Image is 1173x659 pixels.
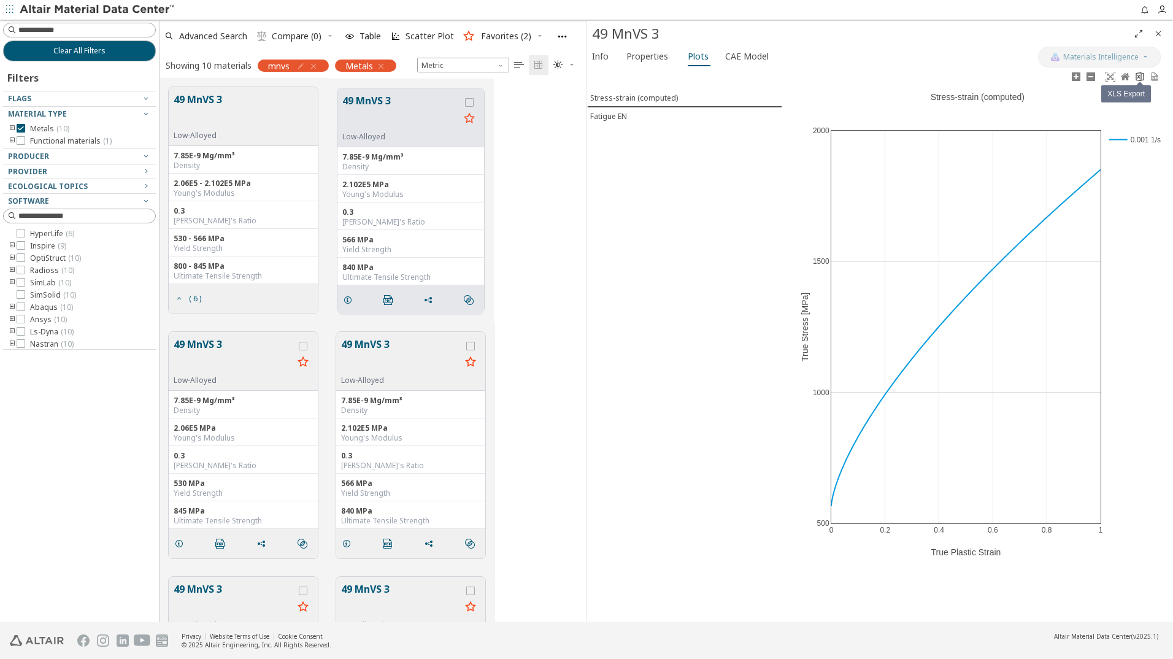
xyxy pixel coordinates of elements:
div: Showing 10 materials [166,60,252,71]
i: toogle group [8,303,17,312]
span: Material Type [8,109,67,119]
span: Compare (0) [272,32,321,40]
div: Ultimate Tensile Strength [174,516,313,526]
i:  [215,539,225,549]
div: Density [341,406,480,415]
span: Properties [626,47,668,66]
span: ( 6 ) [66,228,74,239]
div: Low-Alloyed [341,620,461,630]
span: ( 1 ) [103,136,112,146]
span: SimSolid [30,290,76,300]
span: ( 10 ) [61,339,74,349]
div: Ultimate Tensile Strength [341,516,480,526]
div: Young's Modulus [342,190,479,199]
div: 840 MPa [341,506,480,516]
i: toogle group [8,339,17,349]
button: PDF Download [210,531,236,556]
a: Privacy [182,632,201,641]
div: Density [342,162,479,172]
div: Ultimate Tensile Strength [174,271,313,281]
button: ( 6 ) [169,287,207,311]
div: Unit System [417,58,509,72]
span: ( 10 ) [68,253,81,263]
span: Scatter Plot [406,32,454,40]
div: Density [174,406,313,415]
i:  [514,60,524,70]
span: mnvs [268,60,290,71]
div: 840 MPa [342,263,479,272]
button: Details [169,531,194,556]
span: Metals [345,60,373,71]
div: 0.3 [174,451,313,461]
div: [PERSON_NAME]'s Ratio [174,216,313,226]
i: toogle group [8,124,17,134]
span: ( 10 ) [61,326,74,337]
button: Theme [548,55,580,75]
span: Metric [417,58,509,72]
button: Similar search [292,531,318,556]
span: ( 9 ) [58,241,66,251]
i:  [257,31,267,41]
i:  [383,295,393,305]
i: toogle group [8,253,17,263]
span: ( 10 ) [63,290,76,300]
span: Inspire [30,241,66,251]
div: 2.102E5 MPa [341,423,480,433]
div: [PERSON_NAME]'s Ratio [342,217,479,227]
div: 7.85E-9 Mg/mm³ [174,396,313,406]
button: Producer [3,149,156,164]
span: ( 10 ) [58,277,71,288]
span: Plots [688,47,709,66]
button: Flags [3,91,156,106]
span: Flags [8,93,31,104]
span: ( 10 ) [54,314,67,325]
button: PDF Download [378,288,404,312]
div: 566 MPa [341,479,480,488]
div: Yield Strength [174,244,313,253]
div: Low-Alloyed [341,376,461,385]
i:  [383,539,393,549]
div: Filters [3,61,45,91]
div: Low-Alloyed [342,132,460,142]
i:  [553,60,563,70]
span: Altair Material Data Center [1054,632,1131,641]
button: Details [336,531,362,556]
div: 7.85E-9 Mg/mm³ [342,152,479,162]
i:  [465,539,475,549]
button: Full Screen [1129,24,1148,44]
a: Website Terms of Use [210,632,269,641]
span: OptiStruct [30,253,81,263]
button: Clear All Filters [3,40,156,61]
i: toogle group [8,315,17,325]
button: Favorite [461,353,480,372]
i: toogle group [8,266,17,276]
span: CAE Model [725,47,769,66]
button: PDF Download [377,531,403,556]
span: Advanced Search [179,32,247,40]
span: HyperLife [30,229,74,239]
div: 845 MPa [174,506,313,516]
i: toogle group [8,278,17,288]
button: 49 MnVS 3 [341,582,461,620]
div: 49 MnVS 3 [592,24,1129,44]
button: Similar search [460,531,485,556]
div: 2.102E5 MPa [342,180,479,190]
a: Cookie Consent [278,632,323,641]
span: Favorites (2) [481,32,531,40]
div: Yield Strength [342,245,479,255]
span: Ecological Topics [8,181,88,191]
div: © 2025 Altair Engineering, Inc. All Rights Reserved. [182,641,331,649]
span: Abaqus [30,303,73,312]
button: Details [337,288,363,312]
div: Young's Modulus [174,188,313,198]
div: 800 - 845 MPa [174,261,313,271]
i:  [534,60,544,70]
button: Provider [3,164,156,179]
button: Ecological Topics [3,179,156,194]
button: 49 MnVS 3 [174,337,293,376]
span: ( 6 ) [189,295,201,303]
div: 0.3 [342,207,479,217]
span: Materials Intelligence [1063,52,1139,62]
span: ( 10 ) [56,123,69,134]
button: Material Type [3,107,156,121]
